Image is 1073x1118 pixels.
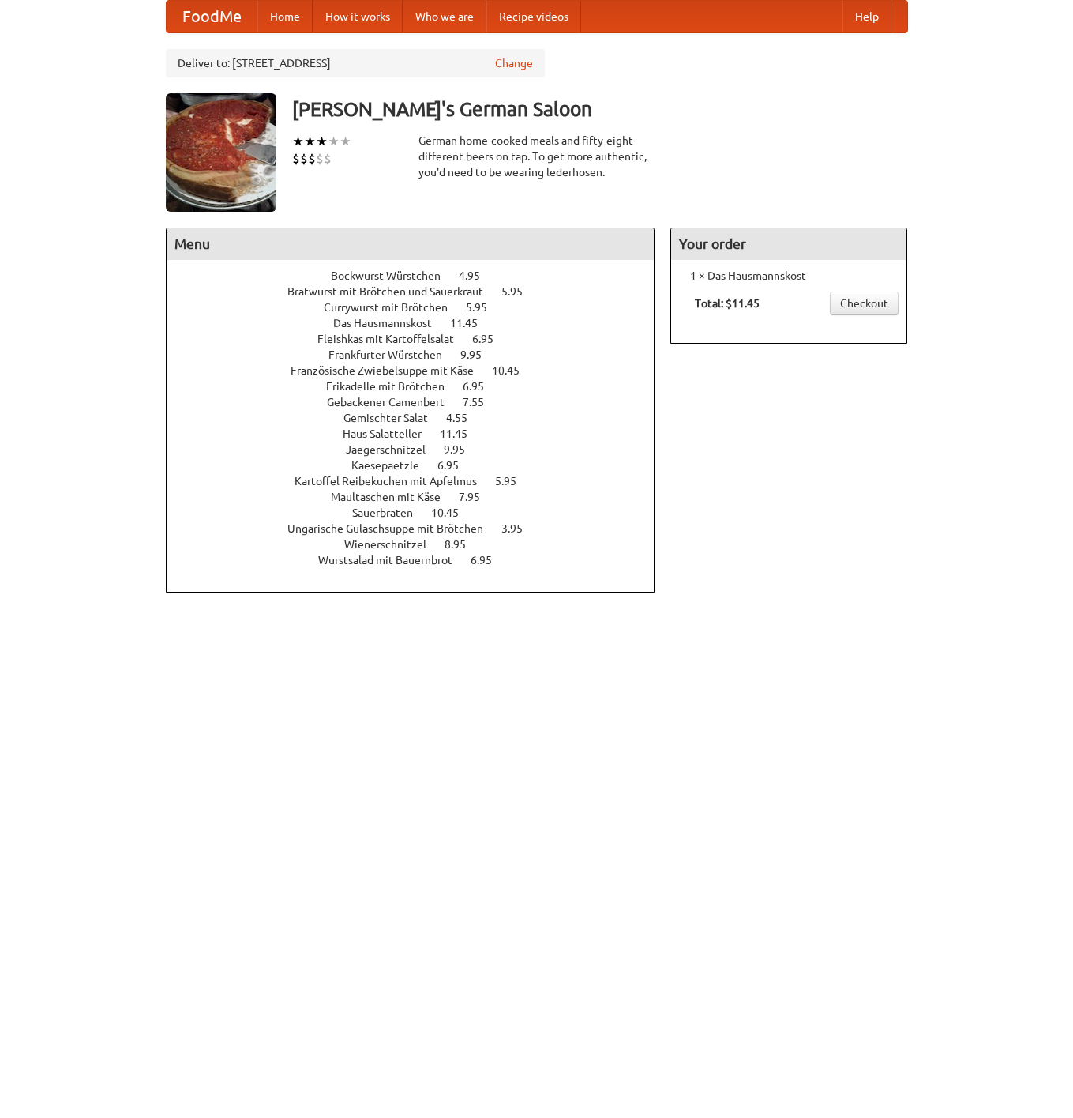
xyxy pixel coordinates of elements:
span: Maultaschen mit Käse [331,491,456,503]
span: 6.95 [437,459,475,472]
li: ★ [340,133,351,150]
a: Change [495,55,533,71]
li: $ [300,150,308,168]
a: Maultaschen mit Käse 7.95 [331,491,509,503]
span: 6.95 [472,333,509,345]
a: Gemischter Salat 4.55 [343,412,497,424]
a: Wurstsalad mit Bauernbrot 6.95 [318,554,521,567]
span: Ungarische Gulaschsuppe mit Brötchen [287,522,499,535]
span: Frankfurter Würstchen [328,348,458,361]
a: Home [257,1,313,32]
span: 9.95 [444,443,481,456]
span: 7.55 [463,396,500,408]
span: Currywurst mit Brötchen [324,301,463,314]
span: Sauerbraten [352,506,429,519]
a: Ungarische Gulaschsuppe mit Brötchen 3.95 [287,522,552,535]
a: Kaesepaetzle 6.95 [351,459,488,472]
span: Gemischter Salat [343,412,444,424]
span: Kaesepaetzle [351,459,435,472]
span: Kartoffel Reibekuchen mit Apfelmus [295,475,493,487]
a: Checkout [830,292,899,315]
span: Das Hausmannskost [333,317,448,329]
span: Frikadelle mit Brötchen [326,380,460,393]
span: 6.95 [471,554,508,567]
a: How it works [313,1,403,32]
a: Who we are [403,1,486,32]
span: 5.95 [466,301,503,314]
span: 10.45 [492,364,535,377]
span: Fleishkas mit Kartoffelsalat [317,333,470,345]
span: 8.95 [445,538,482,551]
span: Haus Salatteller [343,427,437,440]
span: Französische Zwiebelsuppe mit Käse [291,364,490,377]
a: FoodMe [167,1,257,32]
a: Currywurst mit Brötchen 5.95 [324,301,516,314]
a: Help [842,1,891,32]
li: $ [316,150,324,168]
span: Jaegerschnitzel [346,443,441,456]
img: angular.jpg [166,93,276,212]
span: Wienerschnitzel [344,538,442,551]
h3: [PERSON_NAME]'s German Saloon [292,93,908,125]
h4: Menu [167,228,655,260]
span: 7.95 [459,491,496,503]
span: 9.95 [460,348,497,361]
a: Bockwurst Würstchen 4.95 [331,269,509,282]
a: Das Hausmannskost 11.45 [333,317,507,329]
a: Jaegerschnitzel 9.95 [346,443,494,456]
a: Recipe videos [486,1,581,32]
span: Wurstsalad mit Bauernbrot [318,554,468,567]
span: Bockwurst Würstchen [331,269,456,282]
span: 6.95 [463,380,500,393]
span: 5.95 [495,475,532,487]
span: Gebackener Camenbert [327,396,460,408]
a: Kartoffel Reibekuchen mit Apfelmus 5.95 [295,475,546,487]
a: Frankfurter Würstchen 9.95 [328,348,511,361]
span: 4.95 [459,269,496,282]
span: 11.45 [440,427,483,440]
li: $ [324,150,332,168]
li: 1 × Das Hausmannskost [679,268,899,284]
a: Frikadelle mit Brötchen 6.95 [326,380,513,393]
a: Sauerbraten 10.45 [352,506,488,519]
a: Wienerschnitzel 8.95 [344,538,495,551]
b: Total: $11.45 [695,297,760,310]
li: ★ [328,133,340,150]
div: Deliver to: [STREET_ADDRESS] [166,49,545,77]
a: Haus Salatteller 11.45 [343,427,497,440]
span: 3.95 [501,522,538,535]
span: 5.95 [501,285,538,298]
li: $ [292,150,300,168]
a: Bratwurst mit Brötchen und Sauerkraut 5.95 [287,285,552,298]
li: ★ [304,133,316,150]
li: $ [308,150,316,168]
a: Gebackener Camenbert 7.55 [327,396,513,408]
span: Bratwurst mit Brötchen und Sauerkraut [287,285,499,298]
li: ★ [316,133,328,150]
a: Fleishkas mit Kartoffelsalat 6.95 [317,333,523,345]
a: Französische Zwiebelsuppe mit Käse 10.45 [291,364,549,377]
span: 10.45 [431,506,475,519]
h4: Your order [671,228,906,260]
span: 11.45 [450,317,493,329]
div: German home-cooked meals and fifty-eight different beers on tap. To get more authentic, you'd nee... [418,133,655,180]
span: 4.55 [446,412,483,424]
li: ★ [292,133,304,150]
